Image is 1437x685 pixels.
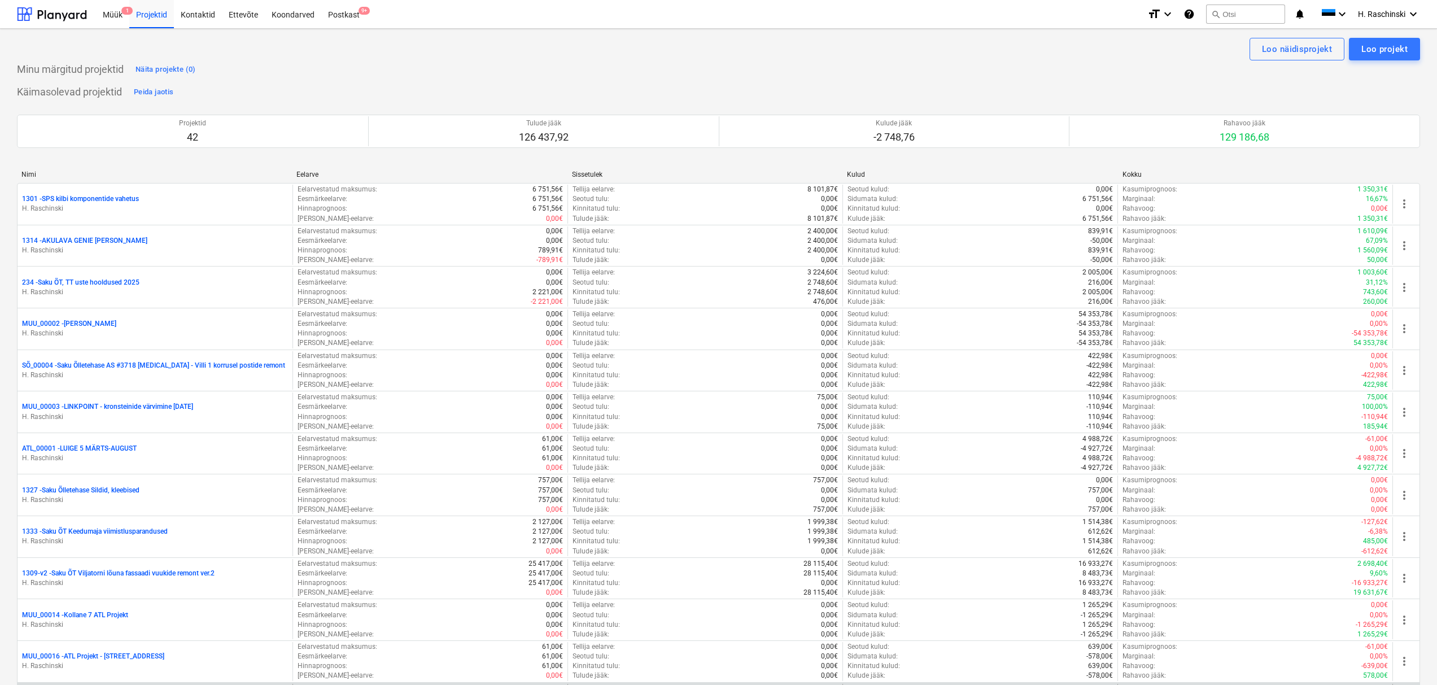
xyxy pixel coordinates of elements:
[298,329,347,338] p: Hinnaprognoos :
[298,226,377,236] p: Eelarvestatud maksumus :
[573,444,609,453] p: Seotud tulu :
[536,255,563,265] p: -789,91€
[1122,444,1155,453] p: Marginaal :
[807,226,838,236] p: 2 400,00€
[134,86,173,99] div: Peida jaotis
[519,119,569,128] p: Tulude jääk
[848,402,898,412] p: Sidumata kulud :
[1122,309,1177,319] p: Kasumiprognoos :
[573,338,609,348] p: Tulude jääk :
[1397,197,1411,211] span: more_vert
[22,661,288,671] p: H. Raschinski
[22,569,215,578] p: 1309-v2 - Saku ÕT Viljatorni lõuna fassaadi vuukide remont ver.2
[298,309,377,319] p: Eelarvestatud maksumus :
[546,422,563,431] p: 0,00€
[298,287,347,297] p: Hinnaprognoos :
[22,236,147,246] p: 1314 - AKULAVA GENIE [PERSON_NAME]
[22,486,139,495] p: 1327 - Saku Õlletehase Sildid, kleebised
[848,370,900,380] p: Kinnitatud kulud :
[1370,444,1388,453] p: 0,00%
[817,422,838,431] p: 75,00€
[546,278,563,287] p: 0,00€
[573,351,615,361] p: Tellija eelarve :
[22,236,288,255] div: 1314 -AKULAVA GENIE [PERSON_NAME]H. Raschinski
[1088,246,1113,255] p: 839,91€
[848,204,900,213] p: Kinnitatud kulud :
[22,569,288,588] div: 1309-v2 -Saku ÕT Viljatorni lõuna fassaadi vuukide remont ver.2H. Raschinski
[546,392,563,402] p: 0,00€
[17,63,124,76] p: Minu märgitud projektid
[573,226,615,236] p: Tellija eelarve :
[573,392,615,402] p: Tellija eelarve :
[817,392,838,402] p: 75,00€
[546,351,563,361] p: 0,00€
[848,255,885,265] p: Kulude jääk :
[573,319,609,329] p: Seotud tulu :
[1353,338,1388,348] p: 54 353,78€
[22,319,116,329] p: MUU_00002 - [PERSON_NAME]
[298,434,377,444] p: Eelarvestatud maksumus :
[573,434,615,444] p: Tellija eelarve :
[121,7,133,15] span: 1
[848,434,889,444] p: Seotud kulud :
[542,434,563,444] p: 61,00€
[546,268,563,277] p: 0,00€
[1122,412,1155,422] p: Rahavoog :
[298,453,347,463] p: Hinnaprognoos :
[1366,278,1388,287] p: 31,12%
[17,85,122,99] p: Käimasolevad projektid
[546,214,563,224] p: 0,00€
[298,214,374,224] p: [PERSON_NAME]-eelarve :
[1122,246,1155,255] p: Rahavoog :
[1361,370,1388,380] p: -422,98€
[1371,309,1388,319] p: 0,00€
[298,319,347,329] p: Eesmärkeelarve :
[1397,530,1411,543] span: more_vert
[1088,226,1113,236] p: 839,91€
[848,297,885,307] p: Kulude jääk :
[22,444,288,463] div: ATL_00001 -LUIGE 5 MÄRTS-AUGUSTH. Raschinski
[298,444,347,453] p: Eesmärkeelarve :
[821,434,838,444] p: 0,00€
[821,402,838,412] p: 0,00€
[1397,447,1411,460] span: more_vert
[532,204,563,213] p: 6 751,56€
[1367,255,1388,265] p: 50,00€
[1096,185,1113,194] p: 0,00€
[1397,322,1411,335] span: more_vert
[1086,422,1113,431] p: -110,94€
[22,610,128,620] p: MUU_00014 - Kollane 7 ATL Projekt
[1078,309,1113,319] p: 54 353,78€
[1211,10,1220,19] span: search
[573,380,609,390] p: Tulude jääk :
[848,412,900,422] p: Kinnitatud kulud :
[546,226,563,236] p: 0,00€
[1363,297,1388,307] p: 260,00€
[298,185,377,194] p: Eelarvestatud maksumus :
[1335,7,1349,21] i: keyboard_arrow_down
[1122,297,1166,307] p: Rahavoo jääk :
[359,7,370,15] span: 9+
[807,214,838,224] p: 8 101,87€
[133,60,199,78] button: Näita projekte (0)
[847,171,1113,178] div: Kulud
[1090,255,1113,265] p: -50,00€
[821,412,838,422] p: 0,00€
[1250,38,1344,60] button: Loo näidisprojekt
[298,422,374,431] p: [PERSON_NAME]-eelarve :
[1086,380,1113,390] p: -422,98€
[821,194,838,204] p: 0,00€
[22,620,288,630] p: H. Raschinski
[573,236,609,246] p: Seotud tulu :
[546,361,563,370] p: 0,00€
[807,236,838,246] p: 2 400,00€
[1077,319,1113,329] p: -54 353,78€
[298,351,377,361] p: Eelarvestatud maksumus :
[131,83,176,101] button: Peida jaotis
[1077,338,1113,348] p: -54 353,78€
[848,236,898,246] p: Sidumata kulud :
[821,309,838,319] p: 0,00€
[821,338,838,348] p: 0,00€
[1366,236,1388,246] p: 67,09%
[298,194,347,204] p: Eesmärkeelarve :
